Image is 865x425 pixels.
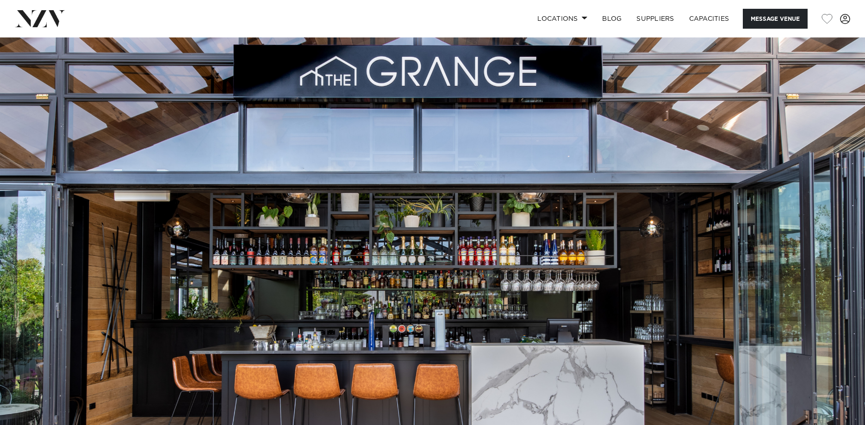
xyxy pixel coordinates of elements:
button: Message Venue [743,9,808,29]
a: SUPPLIERS [629,9,681,29]
img: nzv-logo.png [15,10,65,27]
a: Capacities [682,9,737,29]
a: Locations [530,9,595,29]
a: BLOG [595,9,629,29]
